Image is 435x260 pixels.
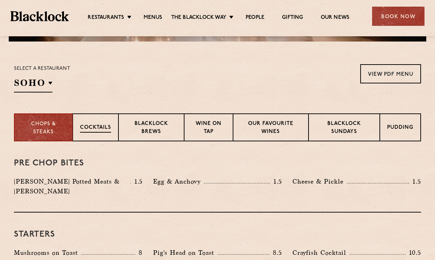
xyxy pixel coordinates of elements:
[153,177,204,186] p: Egg & Anchovy
[14,77,52,92] h2: SOHO
[292,177,347,186] p: Cheese & Pickle
[10,11,69,21] img: BL_Textured_Logo-footer-cropped.svg
[153,248,218,258] p: Pig's Head on Toast
[171,14,226,22] a: The Blacklock Way
[14,64,70,73] p: Select a restaurant
[14,248,81,258] p: Mushrooms on Toast
[270,177,282,186] p: 1.5
[191,120,226,136] p: Wine on Tap
[360,64,421,83] a: View PDF Menu
[246,14,264,22] a: People
[282,14,303,22] a: Gifting
[126,120,177,136] p: Blacklock Brews
[316,120,372,136] p: Blacklock Sundays
[372,7,425,26] div: Book Now
[144,14,162,22] a: Menus
[409,177,421,186] p: 1.5
[240,120,301,136] p: Our favourite wines
[88,14,124,22] a: Restaurants
[387,124,413,133] p: Pudding
[269,248,282,257] p: 8.5
[80,124,111,133] p: Cocktails
[321,14,350,22] a: Our News
[406,248,421,257] p: 10.5
[14,159,421,168] h3: Pre Chop Bites
[292,248,350,258] p: Crayfish Cocktail
[14,177,130,196] p: [PERSON_NAME] Potted Meats & [PERSON_NAME]
[135,248,143,257] p: 8
[14,230,421,239] h3: Starters
[22,120,65,136] p: Chops & Steaks
[131,177,143,186] p: 1.5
